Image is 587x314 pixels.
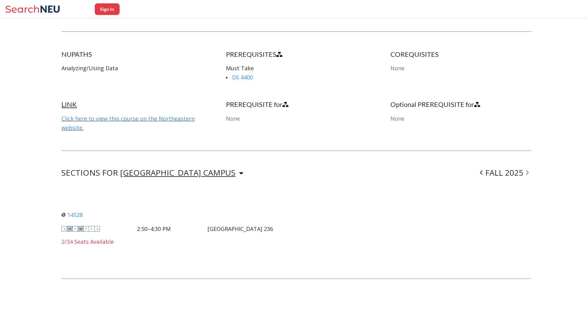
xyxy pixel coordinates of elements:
[120,169,235,176] div: [GEOGRAPHIC_DATA] CAMPUS
[95,3,120,15] button: Sign In
[390,115,404,122] span: None
[390,50,531,59] h4: COREQUISITES
[61,100,202,109] h4: LINK
[390,100,531,109] h4: Optional PREREQUISITE for
[94,226,100,232] span: S
[390,64,404,72] span: None
[61,238,273,245] div: 2/34 Seats Available
[226,115,240,122] span: None
[226,50,367,59] h4: PREREQUISITES
[61,50,202,59] h4: NUPATHS
[137,225,171,232] div: 2:50–4:30 PM
[61,211,83,218] a: 14528
[226,64,254,72] span: Must Take
[61,115,195,131] a: Click here to view this course on the Northeastern website.
[61,169,243,177] div: SECTIONS FOR
[89,226,94,232] span: F
[478,169,531,177] div: FALL 2025
[226,100,367,109] h4: PREREQUISITE for
[208,225,273,232] div: [GEOGRAPHIC_DATA] 236
[72,226,78,232] span: T
[232,74,253,81] a: DS 4400
[67,226,72,232] span: M
[61,226,67,232] span: S
[61,64,202,73] p: Analyzing/Using Data
[78,226,83,232] span: W
[83,226,89,232] span: T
